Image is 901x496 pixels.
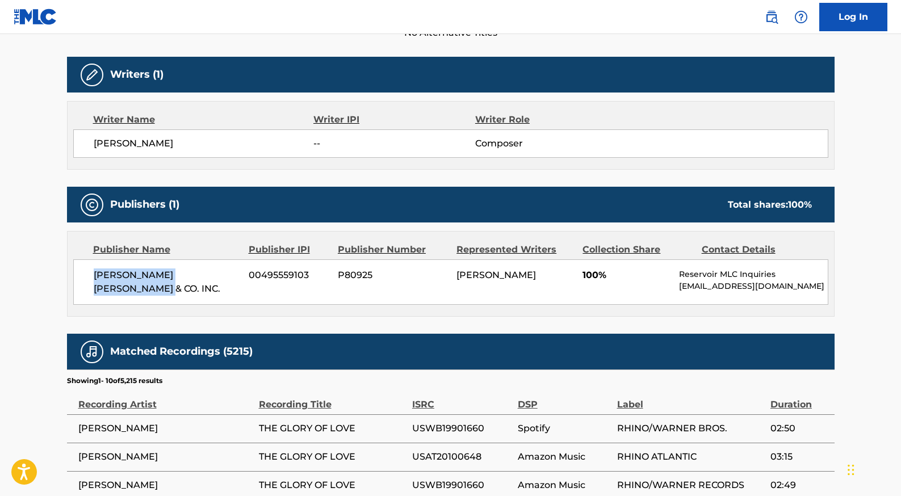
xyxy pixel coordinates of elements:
span: [PERSON_NAME] [78,450,253,464]
h5: Matched Recordings (5215) [110,345,253,358]
div: Publisher Number [338,243,448,257]
span: Amazon Music [518,450,611,464]
img: Writers [85,68,99,82]
span: THE GLORY OF LOVE [259,450,407,464]
span: 100 % [788,199,812,210]
div: Publisher IPI [249,243,329,257]
span: 03:15 [770,450,829,464]
span: [PERSON_NAME] [78,478,253,492]
span: USAT20100648 [412,450,512,464]
div: Total shares: [728,198,812,212]
span: 00495559103 [249,268,329,282]
div: Represented Writers [456,243,574,257]
p: [EMAIL_ADDRESS][DOMAIN_NAME] [679,280,827,292]
span: [PERSON_NAME] [94,137,314,150]
span: Composer [475,137,622,150]
div: Duration [770,386,829,411]
div: Label [617,386,765,411]
div: Writer Name [93,113,314,127]
h5: Writers (1) [110,68,164,81]
a: Public Search [760,6,783,28]
h5: Publishers (1) [110,198,179,211]
div: Contact Details [702,243,812,257]
div: Writer Role [475,113,622,127]
div: Collection Share [582,243,693,257]
div: Publisher Name [93,243,240,257]
p: Reservoir MLC Inquiries [679,268,827,280]
span: [PERSON_NAME] [456,270,536,280]
span: Amazon Music [518,478,611,492]
div: Writer IPI [313,113,475,127]
span: [PERSON_NAME] [78,422,253,435]
img: MLC Logo [14,9,57,25]
div: Drag [848,453,854,487]
span: Spotify [518,422,611,435]
a: Log In [819,3,887,31]
span: 100% [582,268,670,282]
p: Showing 1 - 10 of 5,215 results [67,376,162,386]
img: Matched Recordings [85,345,99,359]
span: 02:49 [770,478,829,492]
span: THE GLORY OF LOVE [259,478,407,492]
span: P80925 [338,268,448,282]
span: THE GLORY OF LOVE [259,422,407,435]
div: DSP [518,386,611,411]
span: RHINO/WARNER RECORDS [617,478,765,492]
span: RHINO ATLANTIC [617,450,765,464]
span: RHINO/WARNER BROS. [617,422,765,435]
div: Help [790,6,812,28]
span: USWB19901660 [412,422,512,435]
div: Recording Artist [78,386,253,411]
div: ISRC [412,386,512,411]
div: Recording Title [259,386,407,411]
span: 02:50 [770,422,829,435]
img: Publishers [85,198,99,212]
span: [PERSON_NAME] [PERSON_NAME] & CO. INC. [94,268,241,296]
span: -- [313,137,475,150]
img: search [765,10,778,24]
iframe: Chat Widget [844,442,901,496]
span: USWB19901660 [412,478,512,492]
img: help [794,10,808,24]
